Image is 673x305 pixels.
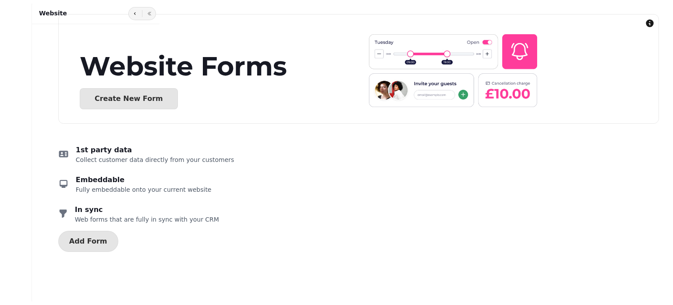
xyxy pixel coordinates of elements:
[80,53,369,79] div: Website Forms
[76,185,659,194] div: Fully embeddable onto your current website
[76,155,659,164] div: Collect customer data directly from your customers
[75,215,659,224] div: Web forms that are fully in sync with your CRM
[39,9,67,18] h2: Website
[369,32,537,109] img: header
